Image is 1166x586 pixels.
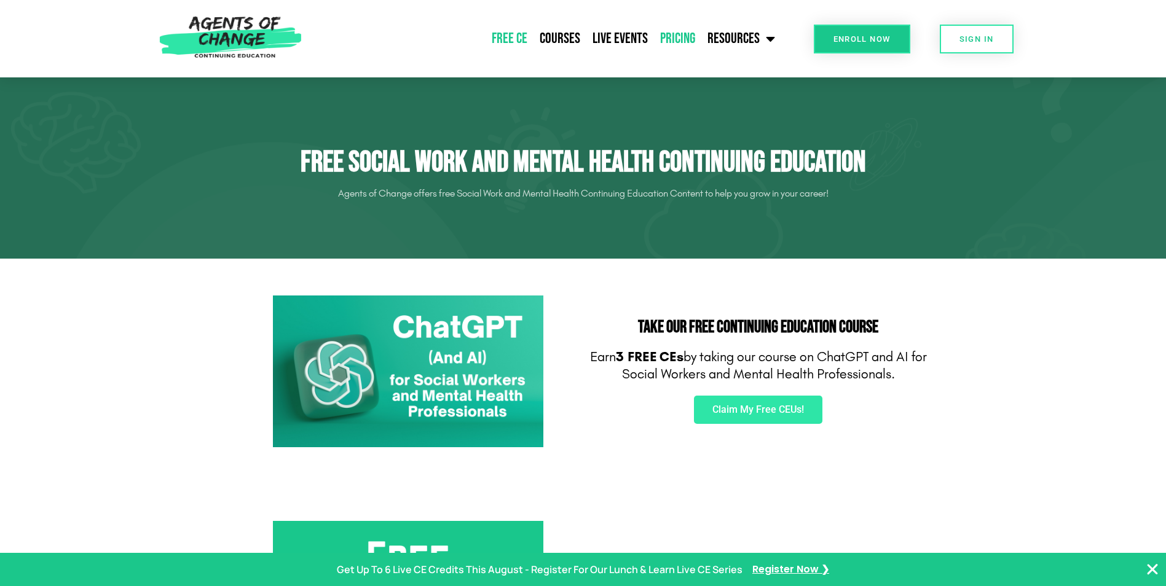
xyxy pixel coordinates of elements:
[586,23,654,54] a: Live Events
[694,396,822,424] a: Claim My Free CEUs!
[337,561,743,579] p: Get Up To 6 Live CE Credits This August - Register For Our Lunch & Learn Live CE Series
[833,35,891,43] span: Enroll Now
[701,23,781,54] a: Resources
[589,319,928,336] h2: Take Our FREE Continuing Education Course
[959,35,994,43] span: SIGN IN
[616,349,683,365] b: 3 FREE CEs
[654,23,701,54] a: Pricing
[940,25,1014,53] a: SIGN IN
[752,561,829,579] a: Register Now ❯
[239,184,928,203] p: Agents of Change offers free Social Work and Mental Health Continuing Education Content to help y...
[589,348,928,383] p: Earn by taking our course on ChatGPT and AI for Social Workers and Mental Health Professionals.
[712,405,804,415] span: Claim My Free CEUs!
[1145,562,1160,577] button: Close Banner
[534,23,586,54] a: Courses
[239,145,928,181] h1: Free Social Work and Mental Health Continuing Education
[308,23,781,54] nav: Menu
[814,25,910,53] a: Enroll Now
[486,23,534,54] a: Free CE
